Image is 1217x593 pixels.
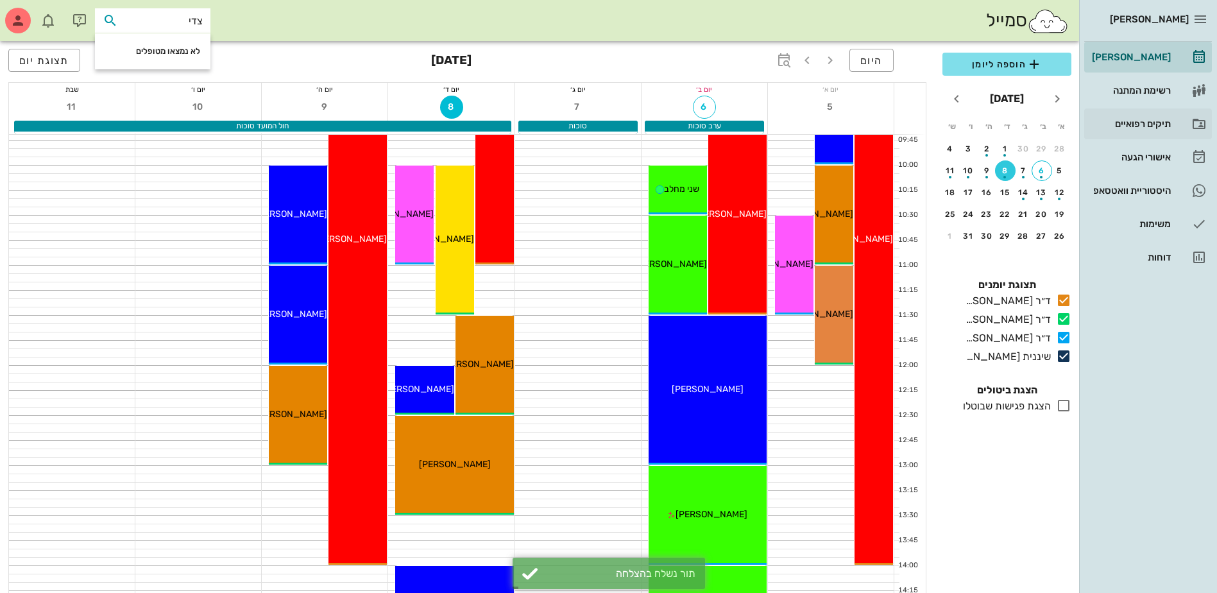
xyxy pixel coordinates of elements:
[1050,144,1070,153] div: 28
[995,204,1016,225] button: 22
[545,567,695,580] div: תור נשלח בהצלחה
[894,435,921,446] div: 12:45
[1013,166,1034,175] div: 7
[821,234,893,245] span: [PERSON_NAME]
[940,160,960,181] button: 11
[940,204,960,225] button: 25
[693,96,716,119] button: 6
[1013,232,1034,241] div: 28
[1013,160,1034,181] button: 7
[1110,13,1189,25] span: [PERSON_NAME]
[255,309,327,320] span: [PERSON_NAME]
[255,409,327,420] span: [PERSON_NAME]
[894,410,921,421] div: 12:30
[9,83,135,96] div: שבת
[976,139,997,159] button: 2
[1050,232,1070,241] div: 26
[262,83,387,96] div: יום ה׳
[742,259,813,270] span: [PERSON_NAME]
[566,96,590,119] button: 7
[995,226,1016,246] button: 29
[942,382,1071,398] h4: הצגת ביטולים
[940,144,960,153] div: 4
[819,96,842,119] button: 5
[1050,188,1070,197] div: 12
[642,83,767,96] div: יום ב׳
[1089,152,1171,162] div: אישורי הגעה
[566,101,590,112] span: 7
[894,535,921,546] div: 13:45
[894,560,921,571] div: 14:00
[986,7,1069,35] div: סמייל
[894,310,921,321] div: 11:30
[1084,209,1212,239] a: משימות
[1089,52,1171,62] div: [PERSON_NAME]
[419,459,491,470] span: [PERSON_NAME]
[976,226,997,246] button: 30
[1089,219,1171,229] div: משימות
[60,101,83,112] span: 11
[1050,160,1070,181] button: 5
[958,399,1051,414] div: הצגת פגישות שבוטלו
[1032,182,1052,203] button: 13
[1046,87,1069,110] button: חודש שעבר
[1032,166,1051,175] div: 6
[1050,182,1070,203] button: 12
[894,510,921,521] div: 13:30
[38,10,46,18] span: תג
[940,188,960,197] div: 18
[985,86,1029,112] button: [DATE]
[313,96,336,119] button: 9
[976,182,997,203] button: 16
[960,312,1051,327] div: ד״ר [PERSON_NAME]
[515,83,641,96] div: יום ג׳
[995,210,1016,219] div: 22
[958,139,979,159] button: 3
[1050,226,1070,246] button: 26
[1050,166,1070,175] div: 5
[894,210,921,221] div: 10:30
[1032,226,1052,246] button: 27
[1027,8,1069,34] img: SmileCloud logo
[1017,116,1034,137] th: ג׳
[315,234,387,245] span: [PERSON_NAME]
[960,331,1051,346] div: ד״ר [PERSON_NAME]
[980,116,997,137] th: ה׳
[664,184,699,194] span: שני מחלב
[187,101,210,112] span: 10
[976,160,997,181] button: 9
[894,160,921,171] div: 10:00
[1013,210,1034,219] div: 21
[1013,139,1034,159] button: 30
[187,96,210,119] button: 10
[940,139,960,159] button: 4
[976,188,997,197] div: 16
[942,53,1071,76] button: הוספה ליומן
[1084,75,1212,106] a: רשימת המתנה
[1050,204,1070,225] button: 19
[958,166,979,175] div: 10
[995,188,1016,197] div: 15
[1053,116,1070,137] th: א׳
[995,232,1016,241] div: 29
[1089,252,1171,262] div: דוחות
[1013,204,1034,225] button: 21
[894,260,921,271] div: 11:00
[440,96,463,119] button: 8
[976,210,997,219] div: 23
[976,204,997,225] button: 23
[995,160,1016,181] button: 8
[1032,160,1052,181] button: 6
[1084,108,1212,139] a: תיקים רפואיים
[942,277,1071,293] h4: תצוגת יומנים
[976,232,997,241] div: 30
[995,166,1016,175] div: 8
[953,56,1061,72] span: הוספה ליומן
[819,101,842,112] span: 5
[1032,144,1052,153] div: 29
[860,55,883,67] span: היום
[958,204,979,225] button: 24
[1084,242,1212,273] a: דוחות
[236,121,289,130] span: חול המועד סוכות
[1013,182,1034,203] button: 14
